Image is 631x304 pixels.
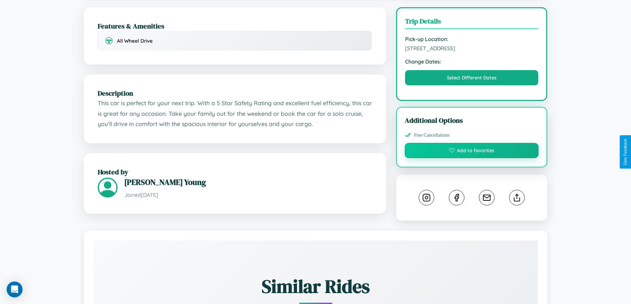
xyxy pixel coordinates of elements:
div: Open Intercom Messenger [7,282,23,297]
button: Select Different Dates [405,70,539,85]
strong: Pick-up Location: [405,36,539,42]
span: Free Cancellations [414,132,450,138]
span: [STREET_ADDRESS] [405,45,539,52]
h2: Hosted by [98,167,372,177]
button: Add to favorites [405,143,539,158]
h3: [PERSON_NAME] Young [124,177,372,188]
h3: Additional Options [405,115,539,125]
span: All Wheel Drive [117,38,153,44]
div: Give Feedback [623,139,628,165]
p: Joined [DATE] [124,190,372,200]
p: This car is perfect for your next trip. With a 5 Star Safety Rating and excellent fuel efficiency... [98,98,372,129]
h2: Similar Rides [117,274,514,299]
h2: Description [98,88,372,98]
h2: Features & Amenities [98,21,372,31]
strong: Change Dates: [405,58,539,65]
h3: Trip Details [405,16,539,29]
